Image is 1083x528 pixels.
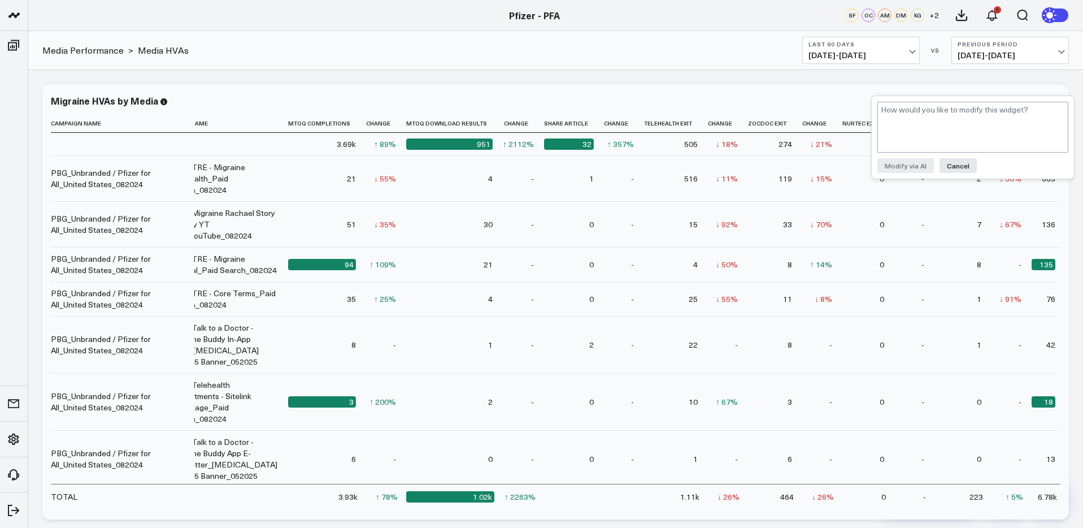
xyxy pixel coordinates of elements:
div: 0 [488,453,493,465]
div: 0 [589,259,594,270]
div: 76 [1046,293,1055,305]
div: PBG_Unbranded / Pfizer for All_United States_082024 [51,288,184,310]
div: 32 [544,139,594,150]
div: ↓ 91% [999,293,1021,305]
div: - [1019,339,1021,350]
div: ↑ 2263% [504,491,536,503]
div: 3.93k [338,491,358,503]
div: ↓ 50% [716,259,738,270]
div: - [921,453,924,465]
div: ↓ 26% [717,491,740,503]
div: DM [894,8,908,22]
div: VS [925,47,946,54]
div: - [921,259,924,270]
div: 274 [778,139,792,150]
div: - [923,491,926,503]
div: - [631,173,634,184]
div: 0 [589,453,594,465]
div: - [631,219,634,230]
div: 223 [969,491,983,503]
div: PBG_Unbranded / Pfizer for All_United States_082024 [51,391,184,413]
div: 6 [351,453,356,465]
div: ↓ 18% [716,139,738,150]
div: 2 [589,339,594,350]
div: 1 [977,339,981,350]
div: 0 [589,396,594,408]
div: ↑ 5% [1006,491,1023,503]
div: ↑ 67% [716,396,738,408]
div: ↓ 55% [374,173,396,184]
div: 0 [977,453,981,465]
div: Main_Migraine Rachael Story Primary YT VAC_YouTube_082024 [169,207,278,241]
div: - [531,259,534,270]
span: + 2 [929,11,939,19]
div: Main_TRE - Migraine General_Paid Search_082024 [169,253,278,276]
div: 51 [347,219,356,230]
th: Zocdoc Exit [748,114,802,133]
div: - [531,293,534,305]
div: - [631,259,634,270]
th: Change [802,114,842,133]
div: - [921,293,924,305]
div: 0 [880,219,884,230]
div: 4 [488,293,493,305]
div: ↑ 200% [369,396,396,408]
button: Previous Period[DATE]-[DATE] [951,37,1069,64]
div: - [531,219,534,230]
div: PBG_Unbranded / Pfizer for All_United States_082024 [51,213,184,236]
div: 8 [351,339,356,350]
div: - [735,453,738,465]
div: 11 [783,293,792,305]
a: Media HVAs [138,44,189,57]
div: 0 [881,491,886,503]
div: 7 [977,219,981,230]
div: 1 [488,339,493,350]
div: TOTAL [51,491,77,503]
div: 0 [880,259,884,270]
div: 3 [788,396,792,408]
div: Main_TRE - Core Terms_Paid Search_082024 [169,288,278,310]
div: - [531,339,534,350]
div: KG [911,8,924,22]
div: 21 [347,173,356,184]
div: ↑ 2112% [503,139,534,150]
div: 1 [693,453,698,465]
th: Telehealth Exit [644,114,708,133]
div: 3 [994,6,1001,14]
div: 1.02k [406,491,494,503]
div: 3 [288,396,356,408]
div: 0 [977,396,981,408]
div: ↓ 35% [374,219,396,230]
th: Tactic Name [169,114,288,133]
div: ↑ 25% [374,293,396,305]
th: Change [708,114,748,133]
div: 4 [488,173,493,184]
div: 0 [880,396,884,408]
b: Last 90 Days [808,41,914,47]
div: 4 [693,259,698,270]
div: Main_Telehealth Appointments - Sitelink Homepage_Paid Search_082024 [169,379,278,425]
div: ↓ 67% [999,219,1021,230]
div: - [829,453,832,465]
div: Main_Talk to a Doctor - Migraine Buddy In-App Inbox_[MEDICAL_DATA] HTML 5 Banner_052025 [169,322,278,367]
span: [DATE] - [DATE] [958,51,1063,60]
div: ↑ 357% [607,139,634,150]
th: Change [366,114,406,133]
div: Migraine HVAs by Media [51,94,158,107]
div: - [829,339,832,350]
div: - [921,219,924,230]
div: ↓ 21% [810,139,832,150]
div: - [921,396,924,408]
div: 951 [406,139,493,150]
div: AM [878,8,891,22]
div: 33 [783,219,792,230]
div: 0 [880,293,884,305]
div: ↓ 11% [716,173,738,184]
div: - [829,396,832,408]
div: ↓ 15% [810,173,832,184]
div: 8 [788,259,792,270]
div: ↑ 78% [376,491,398,503]
div: - [1019,259,1021,270]
div: 2 [488,396,493,408]
div: Main_Talk to a Doctor - Migraine Buddy App E-newsletter_[MEDICAL_DATA] HTML 5 Banner_052025 [169,436,278,482]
